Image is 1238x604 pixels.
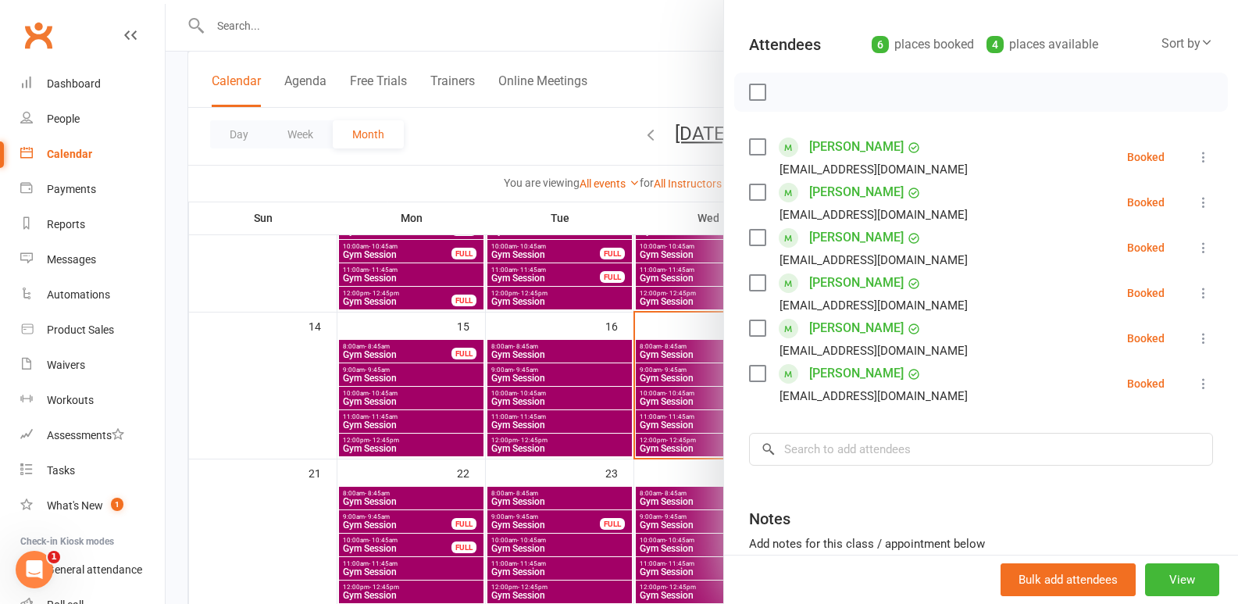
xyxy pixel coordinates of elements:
a: Assessments [20,418,165,453]
a: [PERSON_NAME] [809,225,904,250]
a: [PERSON_NAME] [809,316,904,341]
div: General attendance [47,563,142,576]
div: Dashboard [47,77,101,90]
div: Booked [1127,152,1165,163]
span: 1 [111,498,123,511]
div: Product Sales [47,323,114,336]
div: Booked [1127,288,1165,298]
a: Clubworx [19,16,58,55]
div: 6 [872,36,889,53]
div: Reports [47,218,85,231]
input: Search to add attendees [749,433,1213,466]
div: [EMAIL_ADDRESS][DOMAIN_NAME] [780,159,968,180]
div: [EMAIL_ADDRESS][DOMAIN_NAME] [780,386,968,406]
button: Bulk add attendees [1001,563,1136,596]
div: Automations [47,288,110,301]
div: Booked [1127,197,1165,208]
div: Messages [47,253,96,266]
div: Calendar [47,148,92,160]
span: 1 [48,551,60,563]
a: Payments [20,172,165,207]
a: [PERSON_NAME] [809,270,904,295]
div: [EMAIL_ADDRESS][DOMAIN_NAME] [780,295,968,316]
div: Booked [1127,378,1165,389]
a: Workouts [20,383,165,418]
a: [PERSON_NAME] [809,180,904,205]
a: [PERSON_NAME] [809,361,904,386]
div: places available [986,34,1098,55]
a: Tasks [20,453,165,488]
div: [EMAIL_ADDRESS][DOMAIN_NAME] [780,341,968,361]
div: Booked [1127,333,1165,344]
iframe: Intercom live chat [16,551,53,588]
div: Payments [47,183,96,195]
a: What's New1 [20,488,165,524]
div: Assessments [47,429,124,441]
div: Sort by [1161,34,1213,54]
a: People [20,102,165,137]
a: Automations [20,277,165,313]
a: Product Sales [20,313,165,348]
div: Add notes for this class / appointment below [749,534,1213,553]
div: places booked [872,34,974,55]
a: [PERSON_NAME] [809,134,904,159]
div: Attendees [749,34,821,55]
a: Reports [20,207,165,242]
div: 4 [986,36,1004,53]
div: Booked [1127,242,1165,253]
a: General attendance kiosk mode [20,552,165,588]
div: What's New [47,499,103,512]
a: Calendar [20,137,165,172]
div: Tasks [47,464,75,477]
div: Waivers [47,359,85,371]
a: Dashboard [20,66,165,102]
a: Messages [20,242,165,277]
a: Waivers [20,348,165,383]
div: Workouts [47,394,94,406]
div: [EMAIL_ADDRESS][DOMAIN_NAME] [780,205,968,225]
div: [EMAIL_ADDRESS][DOMAIN_NAME] [780,250,968,270]
button: View [1145,563,1219,596]
div: Notes [749,508,790,530]
div: People [47,113,80,125]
